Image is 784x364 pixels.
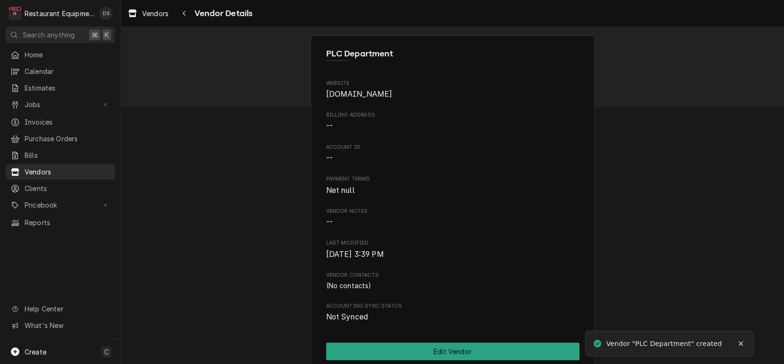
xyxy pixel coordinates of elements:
div: Detailed Information [326,80,579,323]
div: DS [99,7,113,20]
a: Invoices [6,114,115,130]
span: Purchase Orders [25,134,110,144]
span: Clients [25,183,110,193]
span: Vendors [25,167,110,177]
span: Vendor Contacts [326,272,579,279]
div: Vendor Notes [326,208,579,228]
span: Website [326,80,579,87]
span: Not Synced [326,312,368,321]
div: Vendor Contacts List [326,281,579,291]
span: Account ID [326,144,579,151]
span: Jobs [25,100,96,109]
a: Home [6,47,115,63]
span: Pricebook [25,200,96,210]
span: Help Center [25,304,109,314]
span: C [104,347,109,357]
div: Account ID [326,144,579,164]
div: Button Group Row [326,343,579,360]
span: Estimates [25,83,110,93]
div: R [9,7,22,20]
div: Client Information [326,47,579,68]
div: Payment Terms [326,175,579,196]
a: Purchase Orders [6,131,115,146]
span: Account ID [326,153,579,164]
a: Vendors [124,6,172,21]
button: Search anything⌘K [6,27,115,43]
span: Accounting Sync Status [326,302,579,310]
span: Reports [25,218,110,227]
span: Payment Terms [326,175,579,183]
div: Derek Stewart's Avatar [99,7,113,20]
span: Calendar [25,66,110,76]
span: Accounting Sync Status [326,311,579,323]
a: Vendors [6,164,115,180]
div: Vendor "PLC Department" created [606,339,723,349]
span: Billing Address [326,120,579,132]
span: Vendors [142,9,169,18]
div: Restaurant Equipment Diagnostics [25,9,94,18]
a: Reports [6,215,115,230]
span: -- [326,154,333,163]
span: Search anything [23,30,75,40]
span: What's New [25,320,109,330]
a: Go to Help Center [6,301,115,317]
span: Payment Terms [326,185,579,196]
a: Estimates [6,80,115,96]
span: -- [326,121,333,130]
span: [DATE] 3:39 PM [326,250,384,259]
span: Last Modified [326,239,579,247]
div: Vendor Contacts [326,272,579,291]
span: Home [25,50,110,60]
span: Vendor Details [192,7,252,20]
a: Calendar [6,64,115,79]
a: Clients [6,181,115,196]
span: Net null [326,186,355,195]
span: Website [326,89,579,100]
div: Billing Address [326,111,579,132]
span: Billing Address [326,111,579,119]
span: Vendor Notes [326,208,579,215]
div: Restaurant Equipment Diagnostics's Avatar [9,7,22,20]
span: K [105,30,109,40]
span: Name [326,47,579,60]
span: Create [25,348,46,356]
div: Accounting Sync Status [326,302,579,323]
a: [DOMAIN_NAME] [326,90,392,99]
span: Bills [25,150,110,160]
a: Go to Jobs [6,97,115,112]
span: ⌘ [91,30,98,40]
a: Bills [6,147,115,163]
span: Invoices [25,117,110,127]
a: Go to Pricebook [6,197,115,213]
span: Vendor Notes [326,217,579,228]
button: Navigate back [177,6,192,21]
div: Last Modified [326,239,579,260]
button: Edit Vendor [326,343,579,360]
span: Last Modified [326,249,579,260]
span: -- [326,218,333,227]
div: Website [326,80,579,100]
a: Go to What's New [6,318,115,333]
